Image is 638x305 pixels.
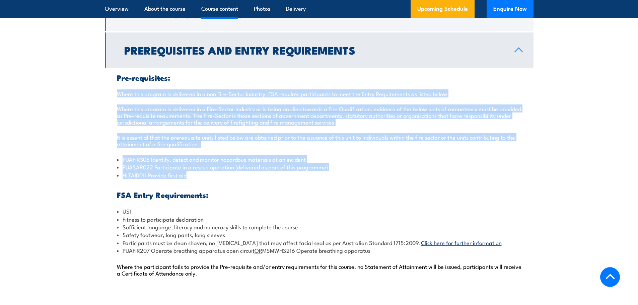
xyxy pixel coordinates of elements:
li: HLTAID011 Provide first aid [117,171,521,179]
li: Fitness to participate declaration [117,215,521,223]
p: It is essential that the prerequisite units listed below are obtained prior to the issuance of th... [117,134,521,147]
li: Participants must be clean shaven, no [MEDICAL_DATA] that may affect facial seal as per Australia... [117,239,521,246]
h3: Pre-requisites: [117,74,521,81]
a: Click here for further information [421,238,502,246]
p: Where this program is delivered in a Fire-Sector industry or is being applied towards a Fire Qual... [117,105,521,125]
a: Prerequisites and Entry Requirements [105,32,534,68]
li: Sufficient language, literacy and numeracy skills to complete the course [117,223,521,231]
u: OR [255,246,262,254]
li: Safety footwear, long pants, long sleeves [117,231,521,238]
h2: Prerequisites and Entry Requirements [124,45,504,55]
li: PUASAR022 Participate in a rescue operation (delivered as part of this programme) [117,163,521,171]
li: USI [117,207,521,215]
li: PUAFIR207 Operate breathing apparatus open circuit MSMWHS216 Operate breathing apparatus [117,246,521,254]
li: PUAFIR306 Identify, detect and monitor hazardous materials at an incident [117,155,521,163]
p: Where the participant fails to provide the Pre-requisite and/or entry requirements for this cours... [117,263,521,276]
h3: FSA Entry Requirements: [117,191,521,199]
p: Where this program is delivered in a non Fire-Sector industry, FSA requires participants to meet ... [117,90,521,97]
